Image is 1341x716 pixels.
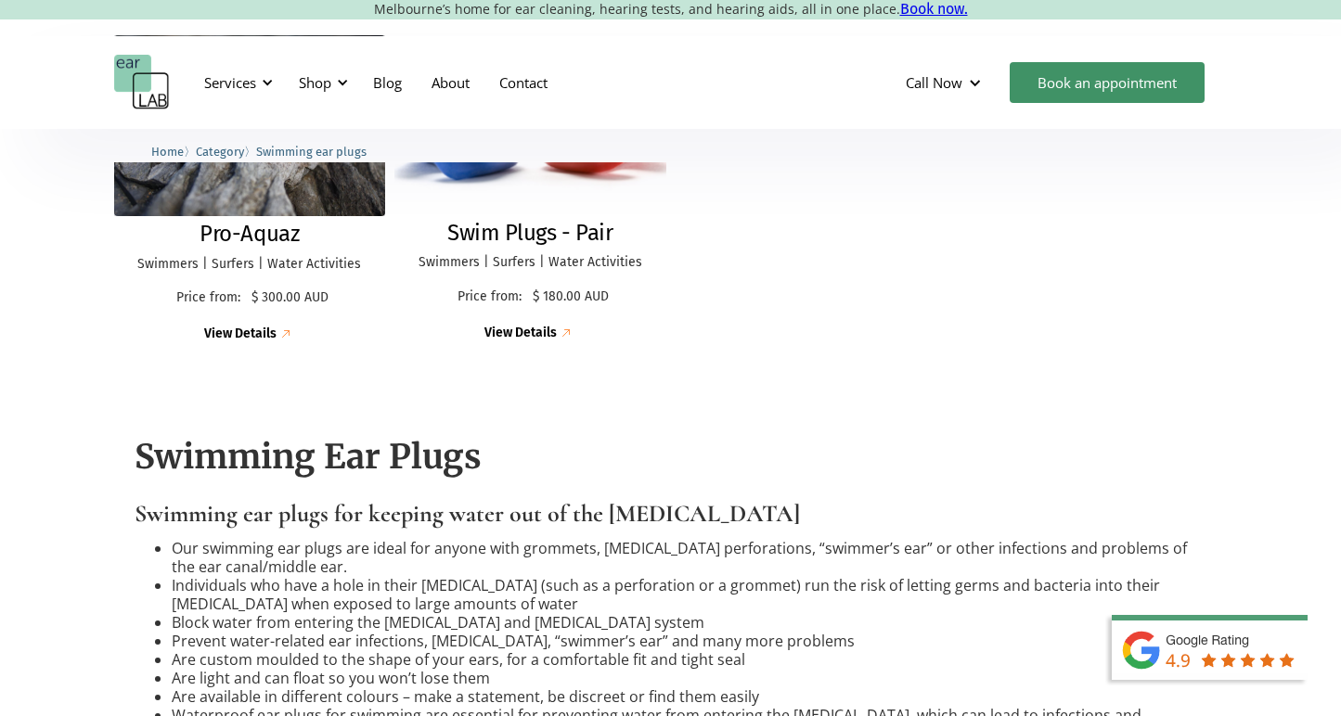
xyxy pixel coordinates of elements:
li: Are custom moulded to the shape of your ears, for a comfortable fit and tight seal [172,650,1207,669]
li: Prevent water-related ear infections, [MEDICAL_DATA], “swimmer’s ear” and many more problems [172,632,1207,650]
li: Individuals who have a hole in their [MEDICAL_DATA] (such as a perforation or a grommet) run the ... [172,576,1207,613]
span: Home [151,145,184,159]
p: Swimmers | Surfers | Water Activities [133,257,367,273]
strong: Swimming Ear Plugs [135,436,482,478]
p: Price from: [452,289,528,305]
li: 〉 [151,142,196,161]
a: home [114,55,170,110]
strong: Swimming ear plugs for keeping water out of the [MEDICAL_DATA] [135,499,800,528]
span: Swimming ear plugs [256,145,367,159]
a: Pro-AquazPro-AquazSwimmers | Surfers | Water ActivitiesPrice from:$ 300.00 AUDView Details [114,35,386,343]
li: Are light and can float so you won’t lose them [172,669,1207,687]
a: About [417,56,484,109]
li: 〉 [196,142,256,161]
p: Swimmers | Surfers | Water Activities [413,255,648,271]
h2: Pro-Aquaz [200,221,299,248]
p: Price from: [170,290,247,306]
p: $ 180.00 AUD [533,289,609,305]
a: Home [151,142,184,160]
span: Category [196,145,244,159]
a: Category [196,142,244,160]
div: Call Now [906,73,962,92]
a: Swimming ear plugs [256,142,367,160]
div: Shop [299,73,331,92]
a: Blog [358,56,417,109]
li: Our swimming ear plugs are ideal for anyone with grommets, [MEDICAL_DATA] perforations, “swimmer’... [172,539,1207,576]
a: Swim Plugs - PairSwim Plugs - PairSwimmers | Surfers | Water ActivitiesPrice from:$ 180.00 AUDVie... [394,35,666,342]
h2: Swim Plugs - Pair [447,220,612,247]
li: Block water from entering the [MEDICAL_DATA] and [MEDICAL_DATA] system [172,613,1207,632]
div: Services [204,73,256,92]
p: $ 300.00 AUD [251,290,329,306]
div: View Details [484,326,557,341]
img: Pro-Aquaz [114,35,386,216]
a: Book an appointment [1010,62,1205,103]
li: Are available in different colours – make a statement, be discreet or find them easily [172,687,1207,706]
div: View Details [204,326,277,342]
a: Contact [484,56,562,109]
div: Call Now [891,55,1000,110]
div: Services [193,55,278,110]
div: Shop [288,55,354,110]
